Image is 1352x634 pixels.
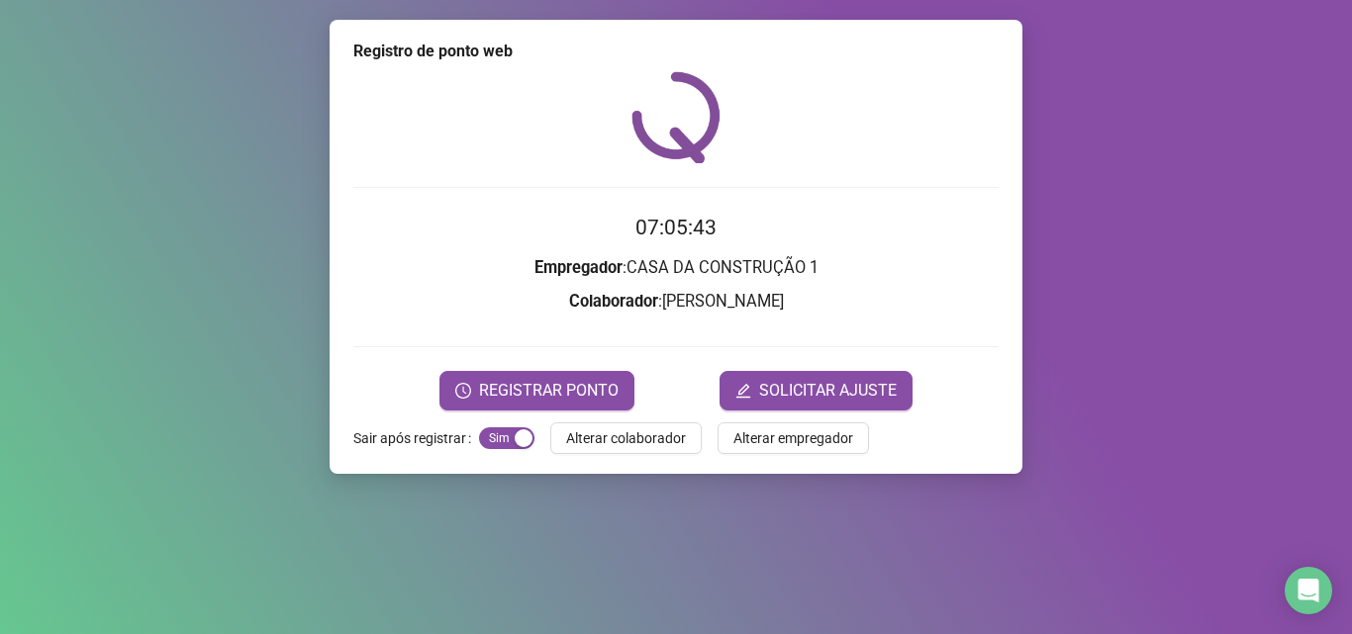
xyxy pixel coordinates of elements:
button: REGISTRAR PONTO [439,371,634,410]
div: Open Intercom Messenger [1285,567,1332,614]
span: edit [735,383,751,399]
h3: : CASA DA CONSTRUÇÃO 1 [353,255,999,281]
button: Alterar colaborador [550,422,702,454]
div: Registro de ponto web [353,40,999,63]
span: clock-circle [455,383,471,399]
strong: Empregador [534,258,623,277]
img: QRPoint [631,71,721,163]
button: Alterar empregador [718,422,869,454]
span: SOLICITAR AJUSTE [759,379,897,403]
button: editSOLICITAR AJUSTE [720,371,913,410]
span: Alterar empregador [733,427,853,449]
label: Sair após registrar [353,422,479,454]
h3: : [PERSON_NAME] [353,289,999,315]
span: Alterar colaborador [566,427,686,449]
span: REGISTRAR PONTO [479,379,619,403]
strong: Colaborador [569,292,658,311]
time: 07:05:43 [635,216,717,239]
